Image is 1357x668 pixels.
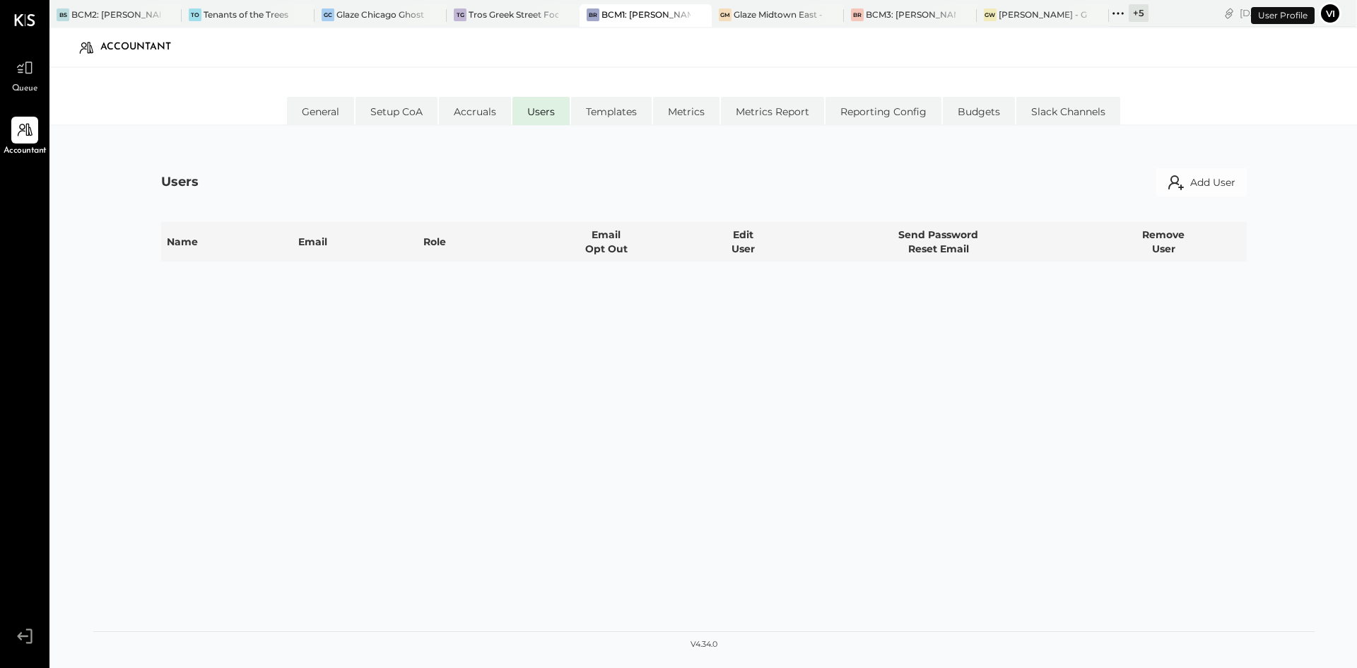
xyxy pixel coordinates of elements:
[866,8,955,20] div: BCM3: [PERSON_NAME] Westside Grill
[161,173,199,192] div: Users
[1016,97,1120,125] li: Slack Channels
[189,8,201,21] div: To
[1,117,49,158] a: Accountant
[336,8,425,20] div: Glaze Chicago Ghost - West River Rice LLC
[984,8,997,21] div: GW
[469,8,558,20] div: Tros Greek Street Food - [GEOGRAPHIC_DATA]
[523,222,690,262] th: Email Opt Out
[691,639,717,650] div: v 4.34.0
[71,8,160,20] div: BCM2: [PERSON_NAME] American Cooking
[826,97,941,125] li: Reporting Config
[322,8,334,21] div: GC
[1156,168,1247,197] button: Add User
[439,97,511,125] li: Accruals
[690,222,797,262] th: Edit User
[100,36,185,59] div: Accountant
[1222,6,1236,20] div: copy link
[734,8,823,20] div: Glaze Midtown East - Glaze Lexington One LLC
[943,97,1015,125] li: Budgets
[587,8,599,21] div: BR
[721,97,824,125] li: Metrics Report
[601,8,691,20] div: BCM1: [PERSON_NAME] Kitchen Bar Market
[1129,4,1149,22] div: + 5
[161,222,293,262] th: Name
[454,8,466,21] div: TG
[204,8,288,20] div: Tenants of the Trees
[512,97,570,125] li: Users
[1240,6,1315,20] div: [DATE]
[1319,2,1341,25] button: Vi
[356,97,437,125] li: Setup CoA
[57,8,69,21] div: BS
[999,8,1088,20] div: [PERSON_NAME] - Glaze Williamsburg One LLC
[1080,222,1247,262] th: Remove User
[719,8,732,21] div: GM
[12,83,38,95] span: Queue
[851,8,864,21] div: BR
[571,97,652,125] li: Templates
[287,97,354,125] li: General
[4,145,47,158] span: Accountant
[1251,7,1315,24] div: User Profile
[1,54,49,95] a: Queue
[293,222,418,262] th: Email
[418,222,523,262] th: Role
[653,97,719,125] li: Metrics
[797,222,1080,262] th: Send Password Reset Email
